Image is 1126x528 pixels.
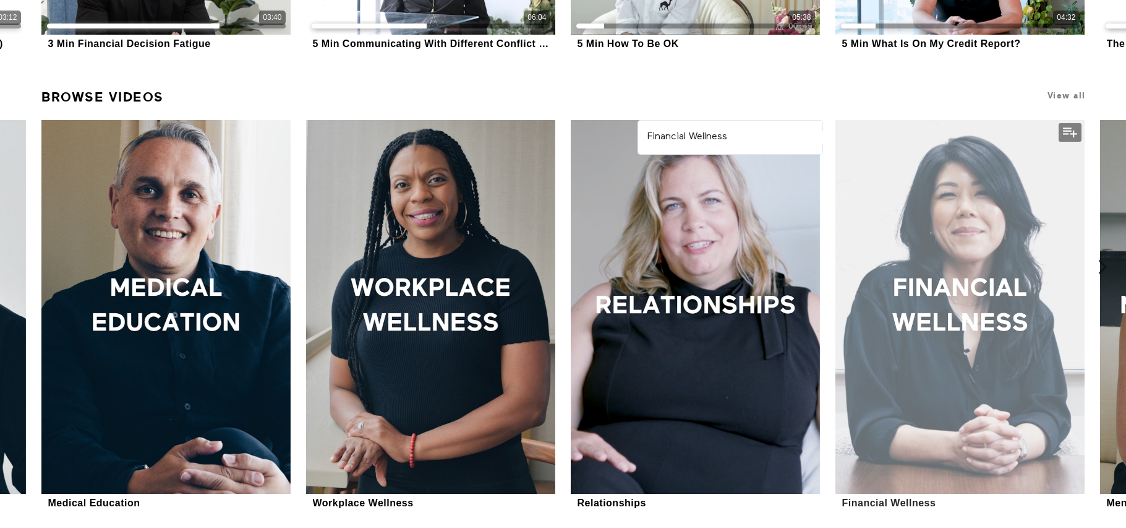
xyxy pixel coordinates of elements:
a: Browse Videos [41,84,164,110]
div: 3 Min Financial Decision Fatigue [48,38,211,50]
div: 04:32 [1057,12,1075,23]
a: Medical EducationMedical Education [41,120,290,511]
div: 5 Min How To Be OK [578,38,679,50]
div: Relationships [578,497,646,509]
a: Financial WellnessFinancial Wellness [835,120,1084,511]
a: View all [1047,91,1086,100]
div: Financial Wellness [842,497,936,509]
div: Workplace Wellness [313,497,414,509]
button: Add to my list [1059,123,1081,142]
strong: Financial Wellness [647,132,727,142]
div: 05:38 [792,12,811,23]
div: 5 Min What Is On My Credit Report? [842,38,1021,50]
a: Workplace WellnessWorkplace Wellness [306,120,555,511]
div: 5 Min Communicating With Different Conflict Styles [313,38,549,50]
div: Medical Education [48,497,140,509]
a: RelationshipsRelationships [571,120,819,511]
div: 03:40 [263,12,281,23]
div: 06:04 [527,12,546,23]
